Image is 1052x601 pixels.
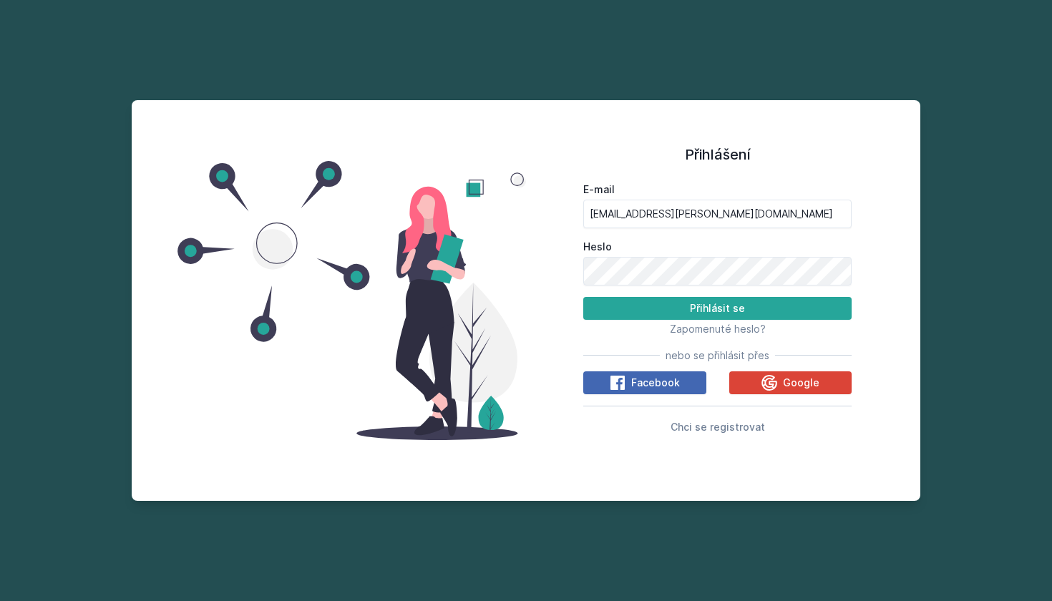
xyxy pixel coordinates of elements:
button: Facebook [583,371,706,394]
button: Google [729,371,852,394]
label: E-mail [583,182,852,197]
button: Chci se registrovat [671,418,765,435]
span: Chci se registrovat [671,421,765,433]
label: Heslo [583,240,852,254]
button: Přihlásit se [583,297,852,320]
input: Tvoje e-mailová adresa [583,200,852,228]
span: Google [783,376,819,390]
span: Facebook [631,376,680,390]
span: Zapomenuté heslo? [670,323,766,335]
h1: Přihlášení [583,144,852,165]
span: nebo se přihlásit přes [666,348,769,363]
